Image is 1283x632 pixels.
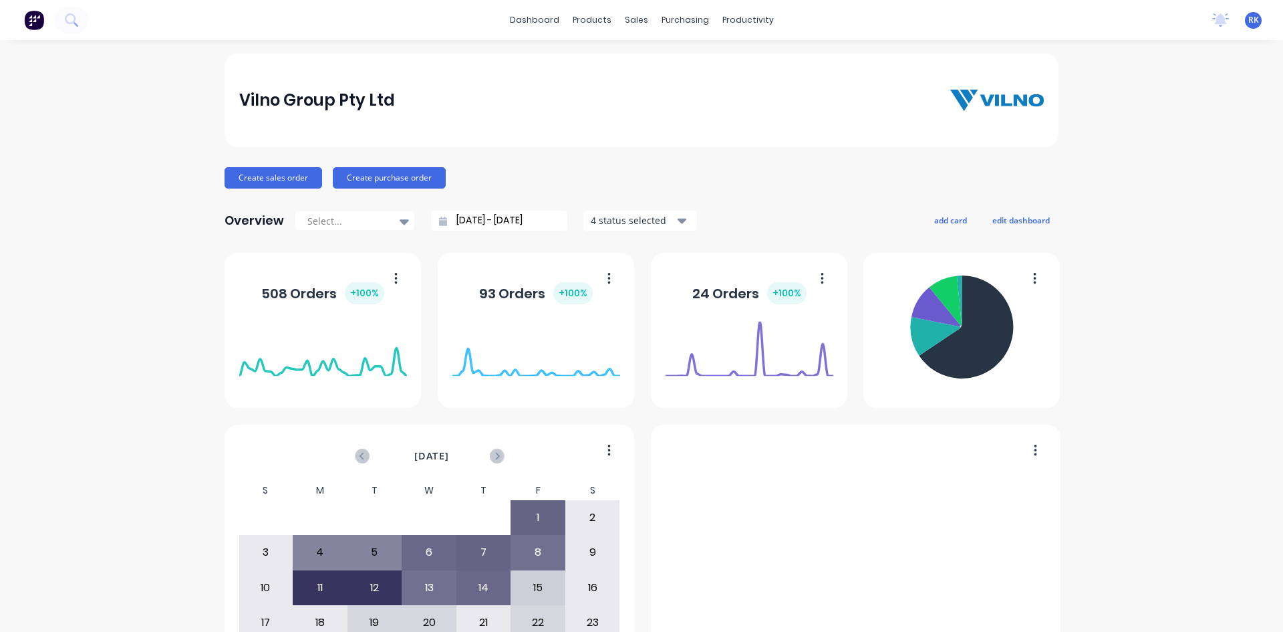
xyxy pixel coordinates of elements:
[457,571,511,605] div: 14
[511,536,565,569] div: 8
[348,536,402,569] div: 5
[655,10,716,30] div: purchasing
[402,571,456,605] div: 13
[566,501,619,534] div: 2
[261,282,384,304] div: 508 Orders
[583,211,697,231] button: 4 status selected
[511,481,565,500] div: F
[345,282,384,304] div: + 100 %
[402,481,456,500] div: W
[239,571,293,605] div: 10
[716,10,780,30] div: productivity
[566,10,618,30] div: products
[511,501,565,534] div: 1
[565,481,620,500] div: S
[511,571,565,605] div: 15
[24,10,44,30] img: Factory
[566,536,619,569] div: 9
[333,167,446,189] button: Create purchase order
[225,207,284,234] div: Overview
[479,282,593,304] div: 93 Orders
[348,571,402,605] div: 12
[293,536,347,569] div: 4
[239,481,293,500] div: S
[347,481,402,500] div: T
[984,211,1058,229] button: edit dashboard
[239,87,395,114] div: Vilno Group Pty Ltd
[456,481,511,500] div: T
[591,213,675,227] div: 4 status selected
[503,10,566,30] a: dashboard
[553,282,593,304] div: + 100 %
[239,536,293,569] div: 3
[692,282,807,304] div: 24 Orders
[414,449,449,463] span: [DATE]
[293,481,347,500] div: M
[925,211,976,229] button: add card
[225,167,322,189] button: Create sales order
[950,90,1044,111] img: Vilno Group Pty Ltd
[457,536,511,569] div: 7
[566,571,619,605] div: 16
[618,10,655,30] div: sales
[402,536,456,569] div: 6
[293,571,347,605] div: 11
[767,282,807,304] div: + 100 %
[1248,14,1259,26] span: RK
